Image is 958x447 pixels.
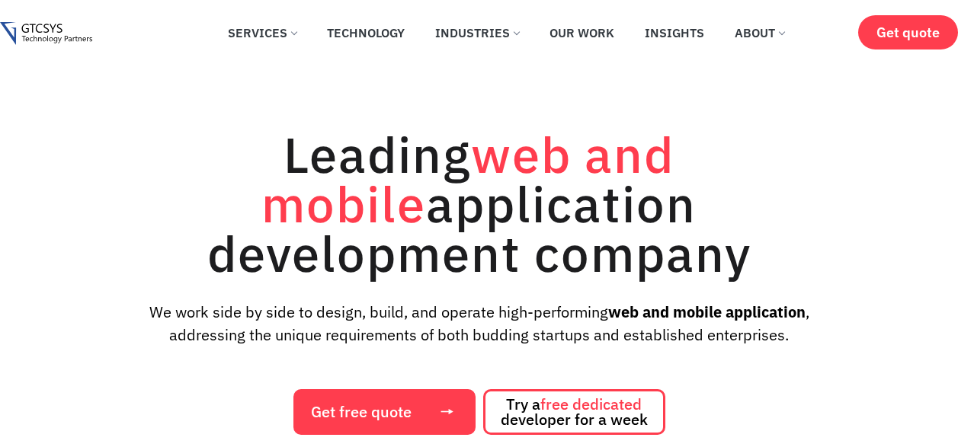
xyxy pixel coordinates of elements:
a: Services [216,16,308,49]
a: Insights [633,16,716,49]
h1: Leading application development company [136,129,822,278]
a: Get quote [858,15,958,49]
strong: web and mobile application [608,302,806,322]
span: free dedicated [540,394,642,414]
a: Get free quote [293,389,476,435]
span: web and mobile [261,122,674,236]
a: About [723,16,796,49]
a: Our Work [538,16,626,49]
a: Industries [424,16,530,49]
span: Get quote [876,24,940,40]
span: Try a developer for a week [501,397,648,427]
a: Technology [316,16,416,49]
a: Try afree dedicated developer for a week [483,389,665,435]
span: Get free quote [311,404,412,420]
p: We work side by side to design, build, and operate high-performing , addressing the unique requir... [127,301,831,346]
